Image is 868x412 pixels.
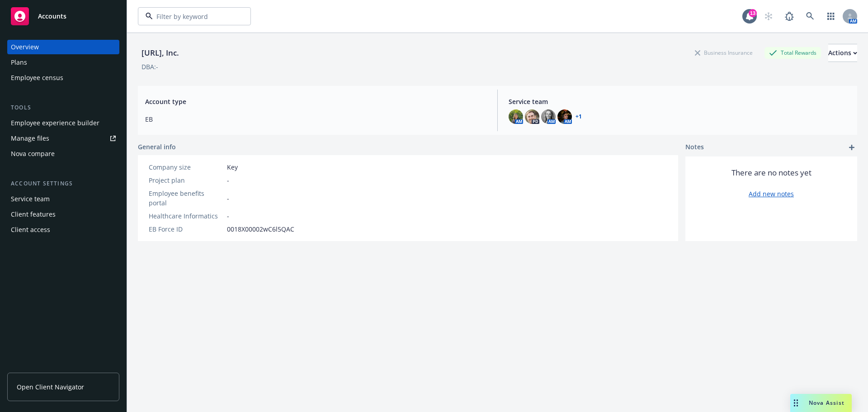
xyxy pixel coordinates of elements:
[846,142,857,153] a: add
[11,223,50,237] div: Client access
[227,224,294,234] span: 0018X00002wC6l5QAC
[557,109,572,124] img: photo
[749,189,794,199] a: Add new notes
[780,7,798,25] a: Report a Bug
[7,55,119,70] a: Plans
[153,12,232,21] input: Filter by keyword
[790,394,852,412] button: Nova Assist
[685,142,704,153] span: Notes
[17,382,84,392] span: Open Client Navigator
[509,109,523,124] img: photo
[576,114,582,119] a: +1
[7,103,119,112] div: Tools
[749,9,757,17] div: 13
[7,207,119,222] a: Client features
[11,147,55,161] div: Nova compare
[525,109,539,124] img: photo
[790,394,802,412] div: Drag to move
[7,179,119,188] div: Account settings
[828,44,857,62] button: Actions
[7,4,119,29] a: Accounts
[759,7,778,25] a: Start snowing
[7,192,119,206] a: Service team
[7,40,119,54] a: Overview
[801,7,819,25] a: Search
[11,131,49,146] div: Manage files
[11,192,50,206] div: Service team
[828,44,857,62] div: Actions
[541,109,556,124] img: photo
[822,7,840,25] a: Switch app
[7,71,119,85] a: Employee census
[38,13,66,20] span: Accounts
[11,71,63,85] div: Employee census
[7,131,119,146] a: Manage files
[11,55,27,70] div: Plans
[509,97,850,106] span: Service team
[7,147,119,161] a: Nova compare
[11,207,56,222] div: Client features
[11,40,39,54] div: Overview
[11,116,99,130] div: Employee experience builder
[145,97,486,106] span: Account type
[809,399,844,407] span: Nova Assist
[731,167,811,178] span: There are no notes yet
[764,47,821,58] div: Total Rewards
[690,47,757,58] div: Business Insurance
[7,116,119,130] a: Employee experience builder
[145,114,486,124] span: EB
[7,223,119,237] a: Client access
